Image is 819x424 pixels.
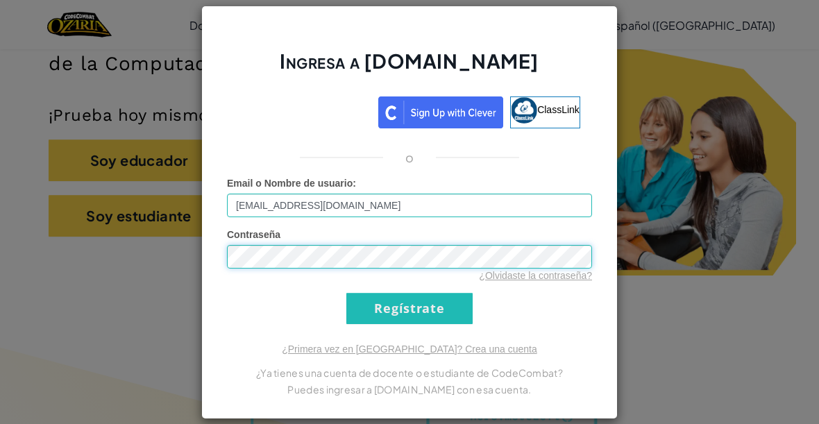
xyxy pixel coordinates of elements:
[227,364,592,381] p: ¿Ya tienes una cuenta de docente o estudiante de CodeCombat?
[537,103,580,115] span: ClassLink
[232,95,378,126] iframe: Botón de Acceder con Google
[239,95,371,126] div: Acceder con Google. Se abre en una pestaña nueva
[227,176,356,190] label: :
[227,381,592,398] p: Puedes ingresar a [DOMAIN_NAME] con esa cuenta.
[282,344,537,355] a: ¿Primera vez en [GEOGRAPHIC_DATA]? Crea una cuenta
[405,149,414,166] p: o
[227,178,353,189] span: Email o Nombre de usuario
[239,96,371,128] a: Acceder con Google. Se abre en una pestaña nueva
[346,293,473,324] input: Regístrate
[378,96,503,128] img: clever_sso_button@2x.png
[227,229,280,240] span: Contraseña
[511,97,537,124] img: classlink-logo-small.png
[479,270,592,281] a: ¿Olvidaste la contraseña?
[227,48,592,88] h2: Ingresa a [DOMAIN_NAME]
